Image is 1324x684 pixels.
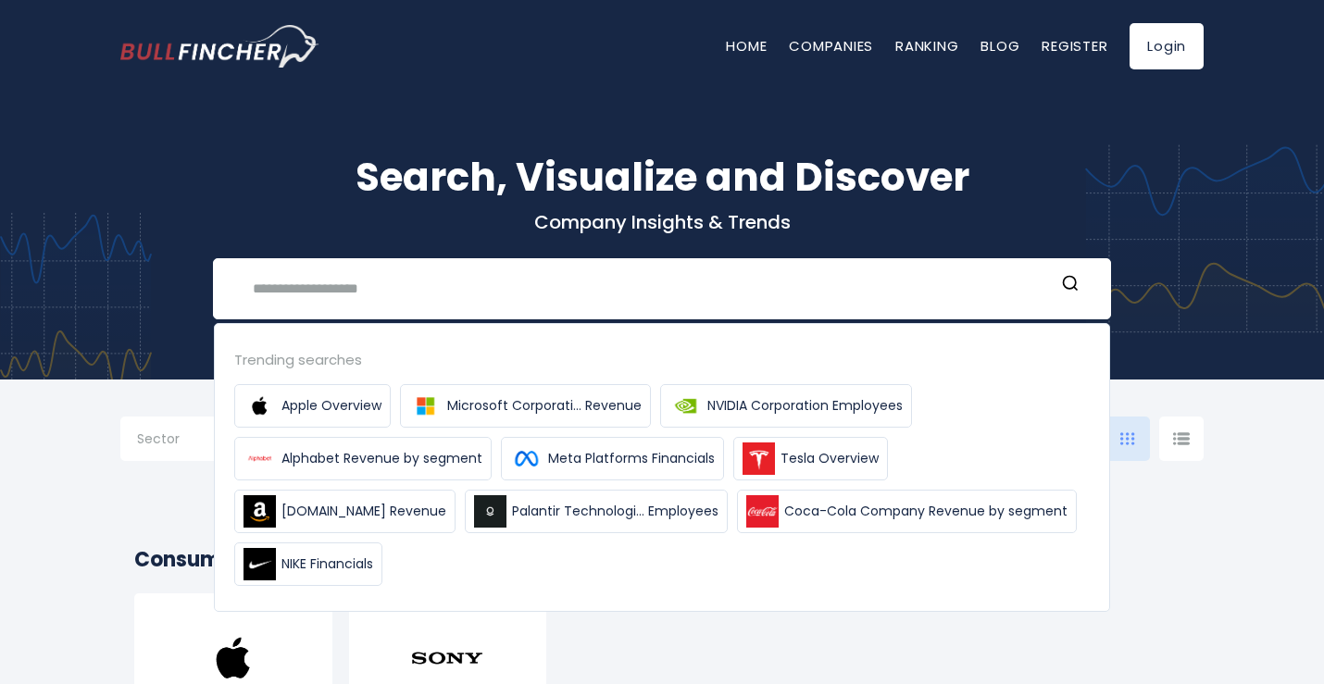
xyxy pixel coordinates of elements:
[120,210,1204,234] p: Company Insights & Trends
[707,396,903,416] span: NVIDIA Corporation Employees
[234,437,492,480] a: Alphabet Revenue by segment
[281,449,482,468] span: Alphabet Revenue by segment
[1120,432,1135,445] img: icon-comp-grid.svg
[234,384,391,428] a: Apple Overview
[447,396,642,416] span: Microsoft Corporati... Revenue
[400,384,651,428] a: Microsoft Corporati... Revenue
[120,148,1204,206] h1: Search, Visualize and Discover
[281,502,446,521] span: [DOMAIN_NAME] Revenue
[895,36,958,56] a: Ranking
[733,437,888,480] a: Tesla Overview
[120,25,319,68] img: bullfincher logo
[1130,23,1204,69] a: Login
[1058,274,1082,298] button: Search
[137,424,256,457] input: Selection
[737,490,1077,533] a: Coca-Cola Company Revenue by segment
[512,502,718,521] span: Palantir Technologi... Employees
[1042,36,1107,56] a: Register
[981,36,1019,56] a: Blog
[120,25,319,68] a: Go to homepage
[234,490,456,533] a: [DOMAIN_NAME] Revenue
[784,502,1068,521] span: Coca-Cola Company Revenue by segment
[781,449,879,468] span: Tesla Overview
[234,349,1090,370] div: Trending searches
[726,36,767,56] a: Home
[134,544,1190,575] h2: Consumer Electronics
[234,542,382,586] a: NIKE Financials
[789,36,873,56] a: Companies
[281,396,381,416] span: Apple Overview
[1173,432,1190,445] img: icon-comp-list-view.svg
[465,490,728,533] a: Palantir Technologi... Employees
[281,554,373,574] span: NIKE Financials
[548,449,715,468] span: Meta Platforms Financials
[137,430,180,447] span: Sector
[660,384,912,428] a: NVIDIA Corporation Employees
[501,437,724,480] a: Meta Platforms Financials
